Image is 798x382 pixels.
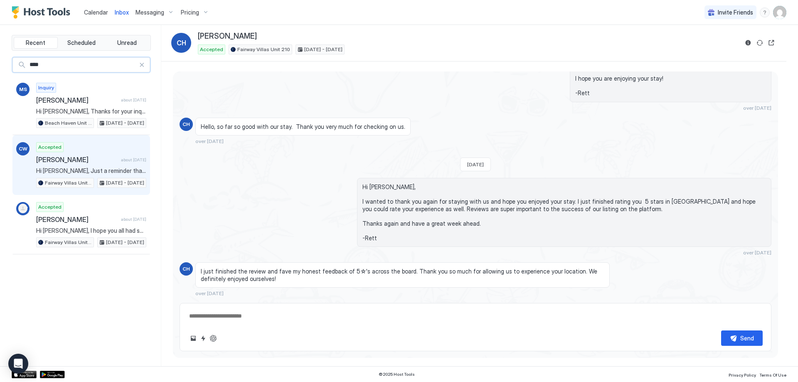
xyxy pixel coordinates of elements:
[575,46,766,97] span: Hi [PERSON_NAME], Just wanted to check in and make sure you have everything you need? I hope you ...
[135,9,164,16] span: Messaging
[208,333,218,343] button: ChatGPT Auto Reply
[115,8,129,17] a: Inbox
[84,8,108,17] a: Calendar
[45,239,92,246] span: Fairway Villas Unit 210
[198,32,257,41] span: [PERSON_NAME]
[188,333,198,343] button: Upload image
[19,86,27,93] span: MS
[181,9,199,16] span: Pricing
[106,239,144,246] span: [DATE] - [DATE]
[721,330,763,346] button: Send
[198,333,208,343] button: Quick reply
[38,203,62,211] span: Accepted
[26,39,45,47] span: Recent
[177,38,186,48] span: CH
[379,372,415,377] span: © 2025 Host Tools
[195,290,224,296] span: over [DATE]
[743,105,771,111] span: over [DATE]
[36,96,118,104] span: [PERSON_NAME]
[26,58,139,72] input: Input Field
[237,46,290,53] span: Fairway Villas Unit 210
[117,39,137,47] span: Unread
[105,37,149,49] button: Unread
[743,249,771,256] span: over [DATE]
[12,371,37,378] a: App Store
[106,119,144,127] span: [DATE] - [DATE]
[40,371,65,378] a: Google Play Store
[362,183,766,242] span: Hi [PERSON_NAME], I wanted to thank you again for staying with us and hope you enjoyed your stay....
[121,157,146,163] span: about [DATE]
[8,354,28,374] div: Open Intercom Messenger
[121,217,146,222] span: about [DATE]
[740,334,754,343] div: Send
[36,215,118,224] span: [PERSON_NAME]
[304,46,342,53] span: [DATE] - [DATE]
[38,84,54,91] span: Inquiry
[729,370,756,379] a: Privacy Policy
[38,143,62,151] span: Accepted
[45,179,92,187] span: Fairway Villas Unit 210
[760,7,770,17] div: menu
[121,97,146,103] span: about [DATE]
[182,265,190,273] span: CH
[36,108,146,115] span: Hi [PERSON_NAME], Thanks for your inquiry, I wanted to let you know that I got your message and a...
[182,121,190,128] span: CH
[12,6,74,19] a: Host Tools Logo
[743,38,753,48] button: Reservation information
[729,372,756,377] span: Privacy Policy
[200,46,223,53] span: Accepted
[45,119,92,127] span: Beach Haven Unit 101
[36,167,146,175] span: Hi [PERSON_NAME], Just a reminder that your check-out is [DATE] at 10AM. Please follow the check-...
[106,179,144,187] span: [DATE] - [DATE]
[19,145,27,153] span: CW
[12,35,151,51] div: tab-group
[14,37,58,49] button: Recent
[755,38,765,48] button: Sync reservation
[36,227,146,234] span: Hi [PERSON_NAME], I hope you all had safe travels after checking out last week. I wanted to thank...
[195,138,224,144] span: over [DATE]
[115,9,129,16] span: Inbox
[759,372,786,377] span: Terms Of Use
[766,38,776,48] button: Open reservation
[84,9,108,16] span: Calendar
[467,161,484,168] span: [DATE]
[59,37,103,49] button: Scheduled
[201,123,405,131] span: Hello, so far so good with our stay. Thank you very much for checking on us.
[773,6,786,19] div: User profile
[759,370,786,379] a: Terms Of Use
[67,39,96,47] span: Scheduled
[36,155,118,164] span: [PERSON_NAME]
[718,9,753,16] span: Invite Friends
[201,268,604,282] span: I just finished the review and fave my honest feedback of 5☆'s across the board. Thank you so muc...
